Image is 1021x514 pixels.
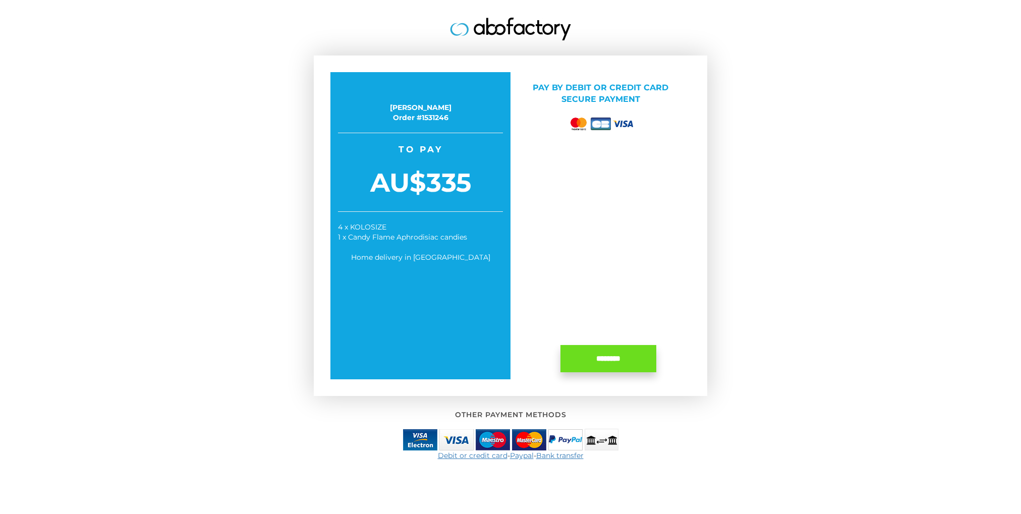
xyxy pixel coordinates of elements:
[439,429,474,450] img: visa.jpg
[510,451,534,460] a: Paypal
[569,116,589,132] img: mastercard.png
[591,118,611,130] img: cb.png
[338,102,503,112] div: [PERSON_NAME]
[548,429,583,450] img: paypal-small.png
[561,94,640,104] span: Secure payment
[338,112,503,123] div: Order #1531246
[613,121,633,127] img: visa.png
[438,451,507,460] a: Debit or credit card
[403,429,437,450] img: visa-electron.jpg
[518,82,683,105] p: Pay by Debit or credit card
[338,143,503,155] span: To pay
[450,18,571,40] img: logo.jpg
[338,164,503,201] span: AU$335
[512,429,546,450] img: mastercard.jpg
[585,429,618,450] img: bank_transfer-small.png
[223,411,798,419] h2: Other payment methods
[215,450,806,461] div: - -
[338,252,503,262] div: Home delivery in [GEOGRAPHIC_DATA]
[536,451,584,460] a: Bank transfer
[338,222,503,242] div: 4 x KOLOSIZE 1 x Candy Flame Aphrodisiac candies
[476,429,510,450] img: maestro.jpg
